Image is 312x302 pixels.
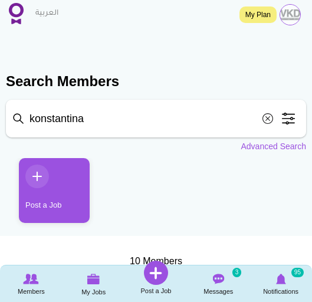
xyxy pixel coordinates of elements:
[291,268,304,277] small: 95
[63,267,125,301] a: My Jobs My Jobs
[29,2,64,25] a: العربية
[10,158,81,232] li: 1 / 1
[187,267,249,300] a: Messages Messages 3
[203,285,233,297] span: Messages
[6,100,306,137] input: Search members by role or city
[276,274,286,284] img: Notifications
[81,286,106,298] span: My Jobs
[6,71,306,91] h2: Search Members
[144,261,168,285] img: Post a Job
[9,3,24,24] img: Home
[141,285,172,297] span: Post a Job
[249,267,312,300] a: Notifications Notifications 95
[232,268,242,277] small: 3
[19,158,90,223] a: Post a Job
[18,285,45,297] span: Members
[24,274,39,284] img: Browse Members
[241,140,306,152] a: Advanced Search
[212,274,224,284] img: Messages
[125,261,188,297] a: Post a Job Post a Job
[87,274,100,284] img: My Jobs
[239,6,277,23] a: My Plan
[263,285,298,297] span: Notifications
[6,255,306,268] div: 10 Members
